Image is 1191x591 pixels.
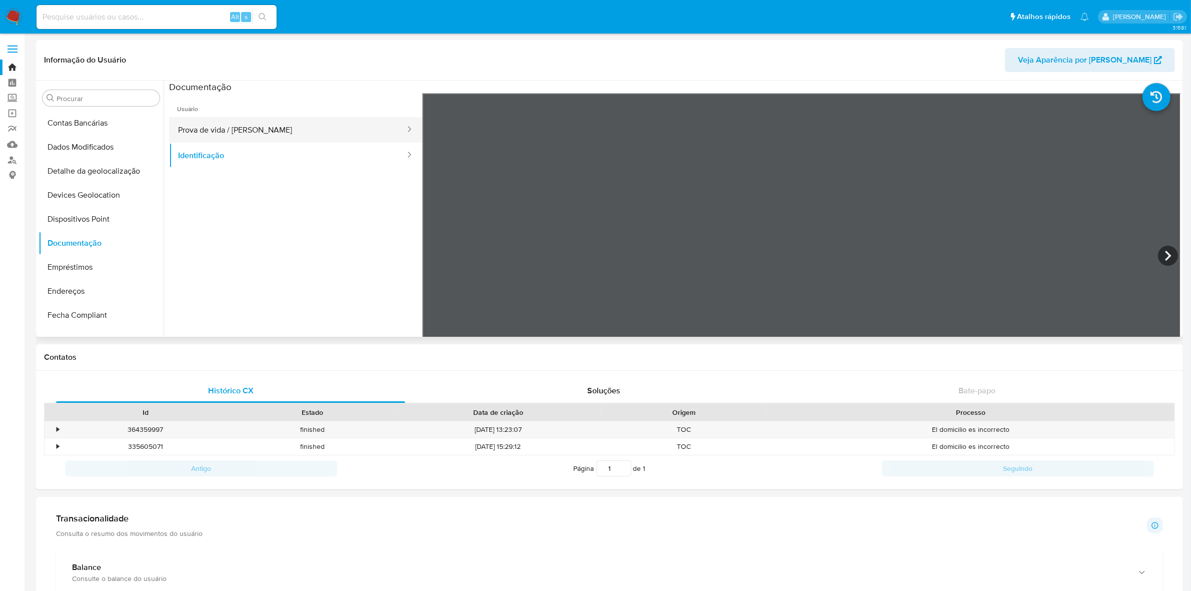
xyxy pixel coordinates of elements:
button: Documentação [39,231,164,255]
button: search-icon [252,10,273,24]
h1: Contatos [44,352,1175,362]
div: Processo [774,407,1167,417]
div: TOC [601,421,767,438]
input: Pesquise usuários ou casos... [37,11,277,24]
div: finished [229,438,395,455]
button: Detalhe da geolocalização [39,159,164,183]
span: Bate-papo [958,385,995,396]
button: Dados Modificados [39,135,164,159]
a: Notificações [1080,13,1089,21]
button: Endereços [39,279,164,303]
div: finished [229,421,395,438]
h1: Informação do Usuário [44,55,126,65]
div: TOC [601,438,767,455]
div: • [57,425,59,434]
div: • [57,442,59,451]
div: Id [69,407,222,417]
div: Origem [608,407,760,417]
div: El domicilio es incorrecto [767,421,1174,438]
span: Soluções [587,385,620,396]
button: Empréstimos [39,255,164,279]
input: Procurar [57,94,156,103]
button: Fecha Compliant [39,303,164,327]
a: Sair [1173,12,1183,22]
button: Dispositivos Point [39,207,164,231]
div: 335605071 [62,438,229,455]
span: s [245,12,248,22]
button: Contas Bancárias [39,111,164,135]
button: Devices Geolocation [39,183,164,207]
button: Seguindo [882,460,1154,476]
div: [DATE] 15:29:12 [396,438,601,455]
button: Antigo [65,460,337,476]
button: Financiamento de Veículos [39,327,164,351]
button: Veja Aparência por [PERSON_NAME] [1005,48,1175,72]
button: Procurar [47,94,55,102]
span: 1 [643,463,646,473]
div: 364359997 [62,421,229,438]
span: Histórico CX [208,385,254,396]
span: Veja Aparência por [PERSON_NAME] [1018,48,1151,72]
div: [DATE] 13:23:07 [396,421,601,438]
span: Página de [574,460,646,476]
span: Atalhos rápidos [1017,12,1070,22]
div: Estado [236,407,388,417]
span: Alt [231,12,239,22]
div: Data de criação [403,407,594,417]
p: laisa.felismino@mercadolivre.com [1113,12,1169,22]
div: El domicilio es incorrecto [767,438,1174,455]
